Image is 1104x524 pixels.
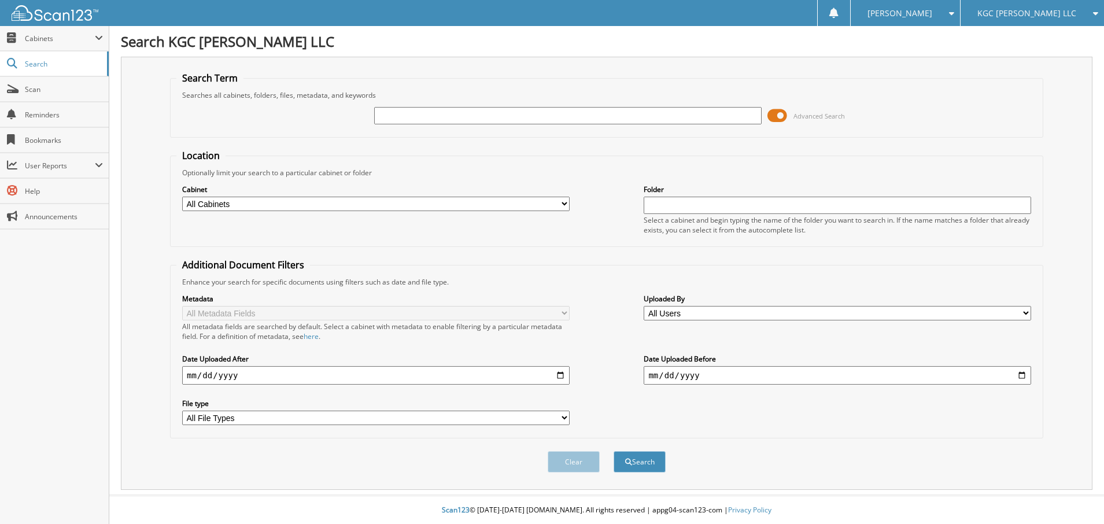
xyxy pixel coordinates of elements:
a: Privacy Policy [728,505,771,515]
label: Uploaded By [644,294,1031,304]
span: Help [25,186,103,196]
button: Clear [548,451,600,473]
span: KGC [PERSON_NAME] LLC [977,10,1076,17]
label: Folder [644,184,1031,194]
div: Optionally limit your search to a particular cabinet or folder [176,168,1037,178]
span: Scan123 [442,505,470,515]
span: Reminders [25,110,103,120]
button: Search [614,451,666,473]
img: scan123-logo-white.svg [12,5,98,21]
span: User Reports [25,161,95,171]
label: Date Uploaded Before [644,354,1031,364]
iframe: Chat Widget [1046,468,1104,524]
label: Date Uploaded After [182,354,570,364]
a: here [304,331,319,341]
label: Metadata [182,294,570,304]
legend: Location [176,149,226,162]
div: All metadata fields are searched by default. Select a cabinet with metadata to enable filtering b... [182,322,570,341]
span: Advanced Search [793,112,845,120]
span: Bookmarks [25,135,103,145]
span: Scan [25,84,103,94]
input: start [182,366,570,385]
label: Cabinet [182,184,570,194]
span: Cabinets [25,34,95,43]
legend: Search Term [176,72,243,84]
div: Select a cabinet and begin typing the name of the folder you want to search in. If the name match... [644,215,1031,235]
span: Announcements [25,212,103,222]
div: Enhance your search for specific documents using filters such as date and file type. [176,277,1037,287]
h1: Search KGC [PERSON_NAME] LLC [121,32,1092,51]
input: end [644,366,1031,385]
span: Search [25,59,101,69]
span: [PERSON_NAME] [867,10,932,17]
div: Searches all cabinets, folders, files, metadata, and keywords [176,90,1037,100]
legend: Additional Document Filters [176,259,310,271]
label: File type [182,398,570,408]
